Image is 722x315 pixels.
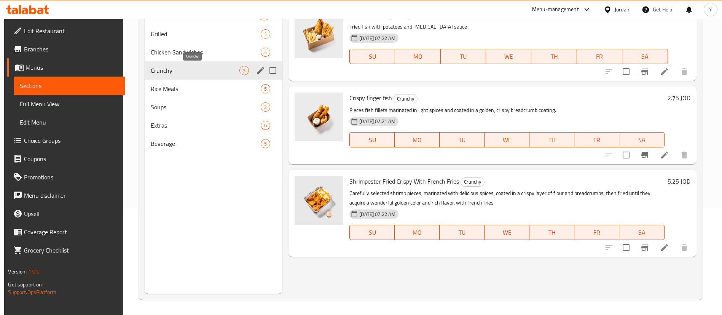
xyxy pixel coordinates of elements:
span: [DATE] 07:22 AM [356,35,398,42]
button: FR [574,225,619,240]
button: Branch-specific-item [636,62,654,81]
span: SU [353,134,392,146]
span: MO [398,51,437,62]
span: 1.0.0 [28,267,40,277]
button: SU [349,225,395,240]
span: 2 [261,104,270,111]
button: SA [619,225,664,240]
div: Grilled [151,29,261,38]
button: TH [529,132,574,147]
div: Grilled1 [145,25,282,43]
button: TH [529,225,574,240]
a: Grocery Checklist [7,241,125,259]
span: Branches [24,45,119,54]
span: Chicken Sandwiches [151,48,261,57]
span: MO [398,134,437,146]
span: MO [398,227,437,238]
span: 5 [261,85,270,93]
a: Choice Groups [7,131,125,150]
button: MO [395,225,440,240]
span: Beverage [151,139,261,148]
a: Edit Restaurant [7,22,125,40]
a: Sections [14,77,125,95]
p: Pieces fish fillets marinated in light spices and coated in a golden, crispy breadcrumb coating. [349,106,664,115]
button: FR [577,49,622,64]
span: Select to update [618,64,634,80]
a: Coverage Report [7,223,125,241]
span: TU [444,51,483,62]
a: Upsell [7,205,125,223]
button: TH [531,49,577,64]
div: Extras6 [145,116,282,134]
span: Edit Restaurant [24,26,119,35]
span: Shrimpester Fried Crispy With French Fries [349,176,459,187]
div: items [261,121,270,130]
span: Upsell [24,209,119,218]
button: Branch-specific-item [636,146,654,164]
button: Branch-specific-item [636,238,654,257]
img: Shrimpester Fried Crispy With French Fries [295,176,343,225]
h6: 5.25 JOD [668,176,690,187]
button: TU [441,49,486,64]
a: Edit menu item [660,67,669,76]
span: 1 [261,30,270,38]
span: Menus [26,63,119,72]
span: TH [534,51,574,62]
a: Menus [7,58,125,77]
a: Promotions [7,168,125,186]
span: SU [353,227,392,238]
div: Rice Meals5 [145,80,282,98]
span: Get support on: [8,280,43,289]
button: delete [675,62,693,81]
span: Choice Groups [24,136,119,145]
div: Crunchy [461,177,485,187]
span: SA [625,51,665,62]
span: Edit Menu [20,118,119,127]
span: TU [443,134,481,146]
span: SA [622,227,661,238]
button: WE [485,225,529,240]
h6: 2.75 JOD [668,93,690,103]
button: SU [349,132,395,147]
a: Full Menu View [14,95,125,113]
span: WE [488,134,526,146]
button: delete [675,146,693,164]
span: Menu disclaimer [24,191,119,200]
span: FR [577,134,616,146]
span: Y [709,5,712,14]
span: FR [577,227,616,238]
span: 6 [261,122,270,129]
h6: 5.1 JOD [671,10,690,20]
button: FR [574,132,619,147]
a: Branches [7,40,125,58]
button: SA [622,49,668,64]
span: WE [489,51,528,62]
div: items [239,66,249,75]
span: 5 [261,140,270,147]
span: Promotions [24,173,119,182]
a: Edit menu item [660,150,669,160]
a: Support.OpsPlatform [8,287,56,297]
a: Edit Menu [14,113,125,131]
div: Beverage5 [145,134,282,153]
a: Edit menu item [660,243,669,252]
span: WE [488,227,526,238]
a: Menu disclaimer [7,186,125,205]
span: Crispy finger fish [349,92,392,104]
button: MO [395,49,440,64]
button: WE [486,49,531,64]
div: Menu-management [532,5,579,14]
button: MO [395,132,440,147]
span: Soups [151,102,261,112]
span: TU [443,227,481,238]
span: SA [622,134,661,146]
span: Extras [151,121,261,130]
span: Full Menu View [20,99,119,109]
span: Select to update [618,147,634,163]
a: Coupons [7,150,125,168]
span: Version: [8,267,27,277]
span: Rice Meals [151,84,261,93]
span: TH [532,227,571,238]
button: TU [440,225,485,240]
